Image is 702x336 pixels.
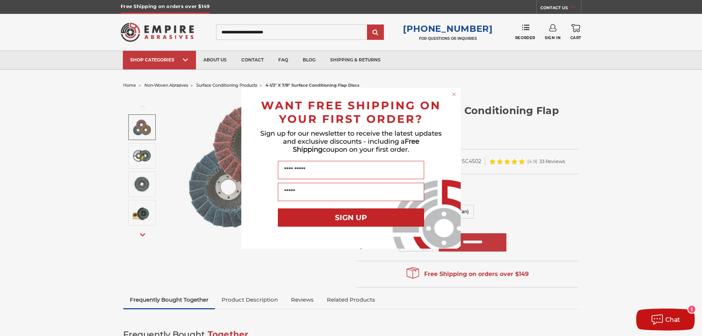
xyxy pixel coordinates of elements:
span: WANT FREE SHIPPING ON YOUR FIRST ORDER? [261,99,441,126]
button: Close dialog [450,91,458,98]
span: Free Shipping [293,137,419,154]
div: 1 [688,306,695,313]
span: Sign up for our newsletter to receive the latest updates and exclusive discounts - including a co... [260,129,442,154]
button: Chat [636,309,695,331]
span: Chat [665,316,680,323]
button: SIGN UP [278,208,424,227]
